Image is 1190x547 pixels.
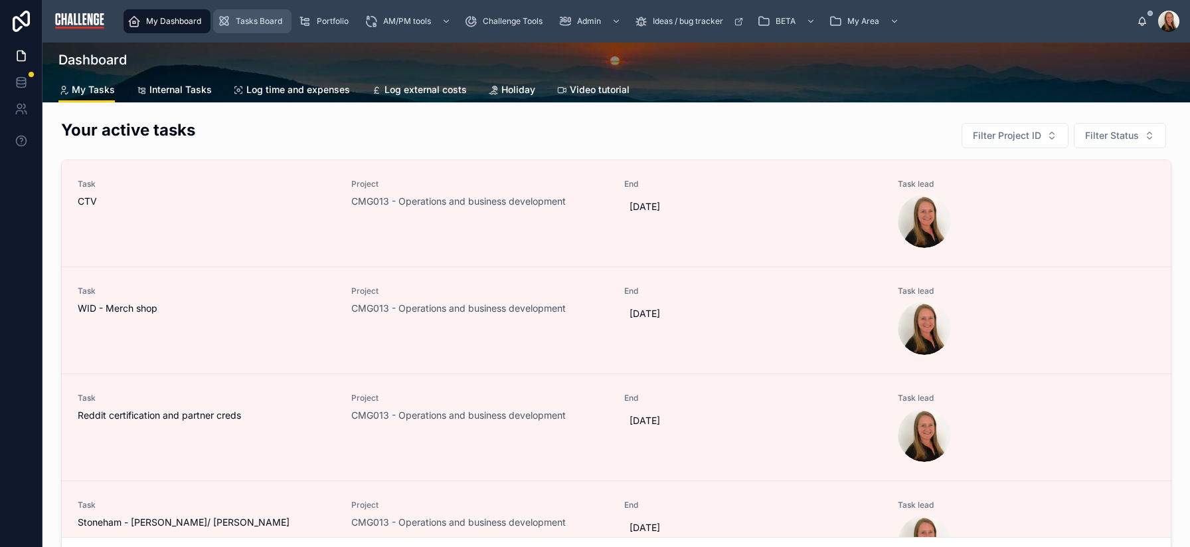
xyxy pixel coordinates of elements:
[53,11,106,32] img: App logo
[384,83,467,96] span: Log external costs
[351,516,566,529] a: CMG013 - Operations and business development
[753,9,822,33] a: BETA
[58,51,127,69] h1: Dashboard
[630,9,750,33] a: Ideas / bug tracker
[460,9,552,33] a: Challenge Tools
[117,7,1137,36] div: scrollable content
[898,286,1155,296] span: Task lead
[236,16,282,27] span: Tasks Board
[62,267,1171,374] a: TaskWID - Merch shopProjectCMG013 - Operations and business developmentEnd[DATE]Task lead
[78,302,335,315] span: WID - Merch shop
[351,302,566,315] a: CMG013 - Operations and business development
[58,78,115,103] a: My Tasks
[624,500,882,510] span: End
[246,83,350,96] span: Log time and expenses
[501,83,535,96] span: Holiday
[630,307,877,320] span: [DATE]
[624,179,882,189] span: End
[78,393,335,403] span: Task
[351,195,566,208] a: CMG013 - Operations and business development
[351,393,609,403] span: Project
[78,195,335,208] span: CTV
[213,9,292,33] a: Tasks Board
[78,409,335,422] span: Reddit certification and partner creds
[825,9,906,33] a: My Area
[78,500,335,510] span: Task
[898,393,1155,403] span: Task lead
[62,374,1171,481] a: TaskReddit certification and partner credsProjectCMG013 - Operations and business developmentEnd[...
[556,78,630,104] a: Video tutorial
[776,16,796,27] span: BETA
[630,414,877,427] span: [DATE]
[483,16,543,27] span: Challenge Tools
[146,16,201,27] span: My Dashboard
[488,78,535,104] a: Holiday
[653,16,723,27] span: Ideas / bug tracker
[962,123,1068,148] button: Select Button
[351,179,609,189] span: Project
[624,286,882,296] span: End
[371,78,467,104] a: Log external costs
[577,16,601,27] span: Admin
[1085,129,1139,142] span: Filter Status
[72,83,115,96] span: My Tasks
[124,9,211,33] a: My Dashboard
[78,179,335,189] span: Task
[361,9,458,33] a: AM/PM tools
[624,393,882,403] span: End
[351,286,609,296] span: Project
[847,16,879,27] span: My Area
[554,9,628,33] a: Admin
[149,83,212,96] span: Internal Tasks
[62,160,1171,267] a: TaskCTVProjectCMG013 - Operations and business developmentEnd[DATE]Task lead
[61,119,195,141] h2: Your active tasks
[898,500,1155,510] span: Task lead
[630,521,877,534] span: [DATE]
[630,200,877,213] span: [DATE]
[78,516,335,529] span: Stoneham - [PERSON_NAME]/ [PERSON_NAME]
[136,78,212,104] a: Internal Tasks
[351,500,609,510] span: Project
[383,16,431,27] span: AM/PM tools
[973,129,1041,142] span: Filter Project ID
[1074,123,1166,148] button: Select Button
[78,286,335,296] span: Task
[898,179,1155,189] span: Task lead
[233,78,350,104] a: Log time and expenses
[570,83,630,96] span: Video tutorial
[351,409,566,422] a: CMG013 - Operations and business development
[317,16,349,27] span: Portfolio
[294,9,358,33] a: Portfolio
